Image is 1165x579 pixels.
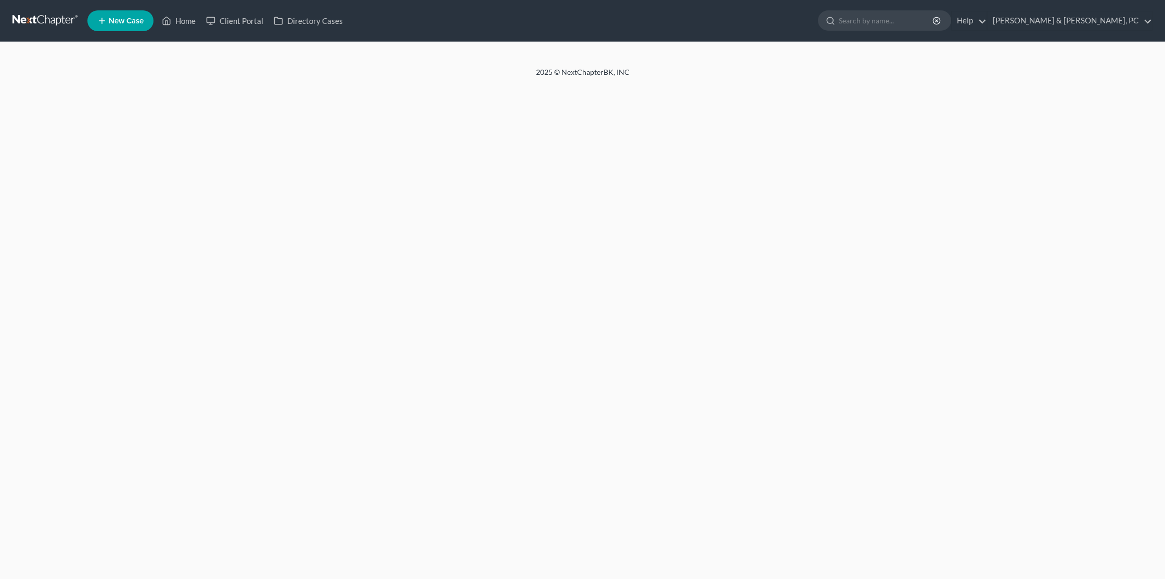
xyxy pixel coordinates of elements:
a: Client Portal [201,11,268,30]
input: Search by name... [839,11,934,30]
div: 2025 © NextChapterBK, INC [286,67,879,86]
a: Directory Cases [268,11,348,30]
span: New Case [109,17,144,25]
a: Home [157,11,201,30]
a: Help [952,11,987,30]
a: [PERSON_NAME] & [PERSON_NAME], PC [988,11,1152,30]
